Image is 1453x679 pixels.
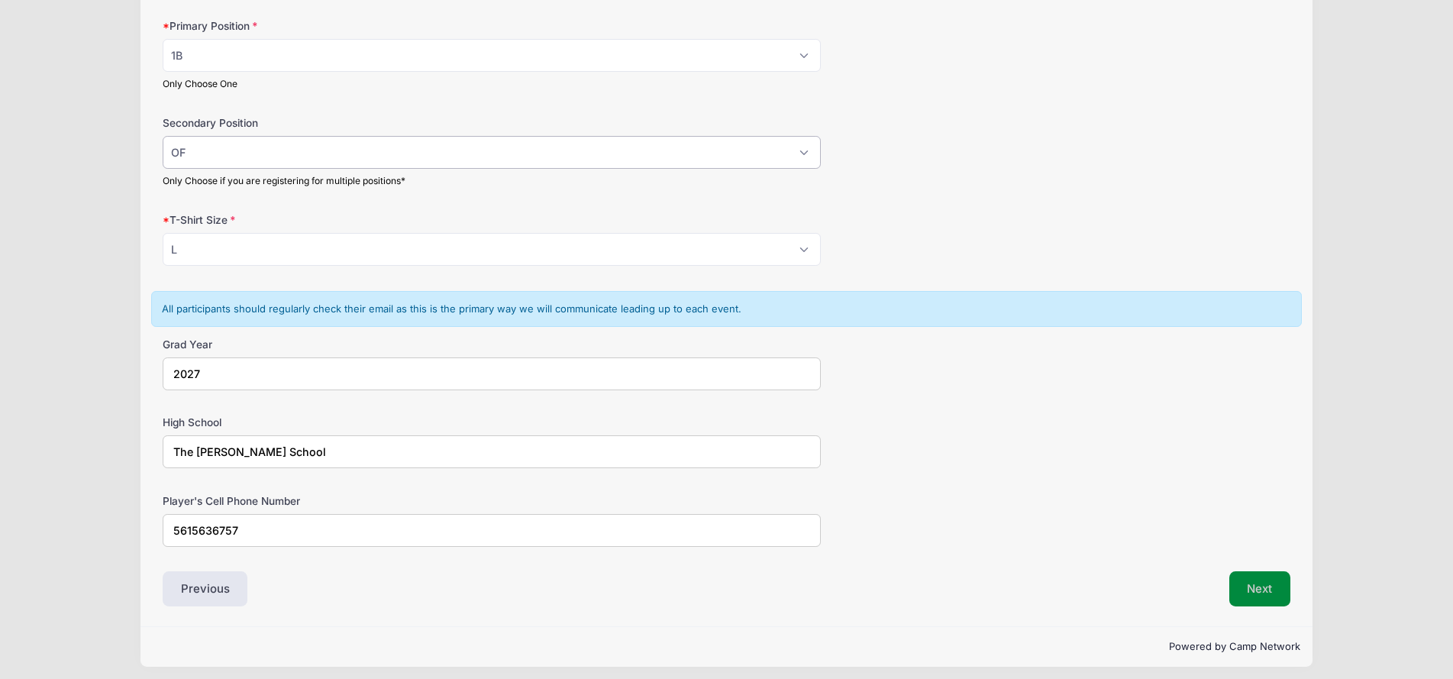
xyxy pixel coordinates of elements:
div: Only Choose One [163,77,821,91]
label: High School [163,415,538,430]
label: Grad Year [163,337,538,352]
button: Previous [163,571,248,606]
p: Powered by Camp Network [153,639,1300,655]
label: T-Shirt Size [163,212,538,228]
div: Only Choose if you are registering for multiple positions* [163,174,821,188]
button: Next [1229,571,1291,606]
label: Player's Cell Phone Number [163,493,538,509]
label: Secondary Position [163,115,538,131]
div: All participants should regularly check their email as this is the primary way we will communicat... [151,291,1302,328]
label: Primary Position [163,18,538,34]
